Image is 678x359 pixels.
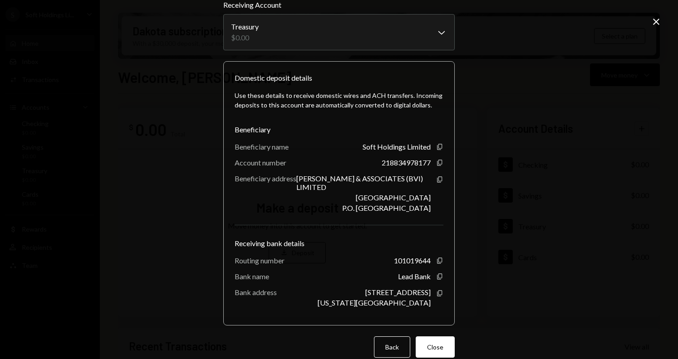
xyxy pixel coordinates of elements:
[235,142,289,151] div: Beneficiary name
[363,142,431,151] div: Soft Holdings Limited
[318,298,431,307] div: [US_STATE][GEOGRAPHIC_DATA]
[416,336,455,358] button: Close
[235,73,312,83] div: Domestic deposit details
[296,174,431,191] div: [PERSON_NAME] & ASSOCIATES (BVI) LIMITED
[382,158,431,167] div: 218834978177
[235,256,285,265] div: Routing number
[365,288,431,296] div: [STREET_ADDRESS]
[235,238,443,249] div: Receiving bank details
[342,204,431,212] div: P.O. [GEOGRAPHIC_DATA]
[398,272,431,281] div: Lead Bank
[223,14,455,50] button: Receiving Account
[235,124,443,135] div: Beneficiary
[374,336,410,358] button: Back
[356,193,431,202] div: [GEOGRAPHIC_DATA]
[235,288,277,296] div: Bank address
[235,158,286,167] div: Account number
[235,91,443,110] div: Use these details to receive domestic wires and ACH transfers. Incoming deposits to this account ...
[235,174,296,183] div: Beneficiary address
[394,256,431,265] div: 101019644
[235,272,269,281] div: Bank name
